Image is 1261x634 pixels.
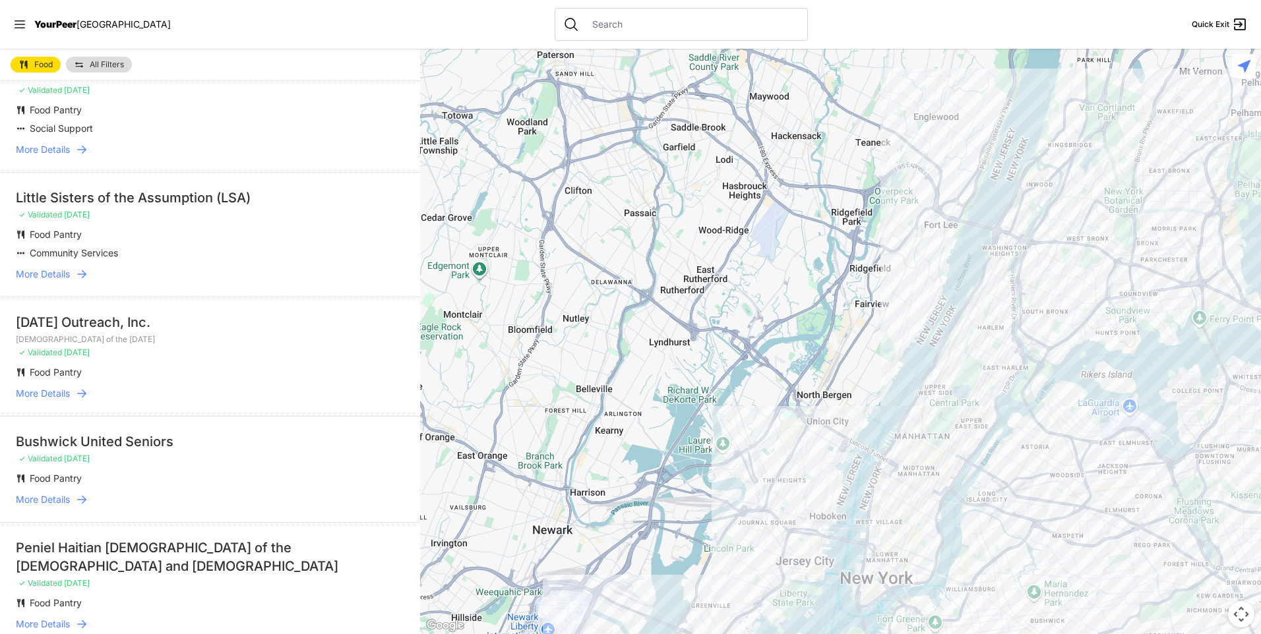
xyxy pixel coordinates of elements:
span: ✓ Validated [18,347,62,357]
img: Google [423,617,467,634]
span: [DATE] [64,210,90,219]
a: More Details [16,618,404,631]
span: All Filters [90,61,124,69]
span: More Details [16,143,70,156]
input: Search [584,18,799,31]
span: ✓ Validated [18,210,62,219]
span: ✓ Validated [18,453,62,463]
div: Peniel Haitian [DEMOGRAPHIC_DATA] of the [DEMOGRAPHIC_DATA] and [DEMOGRAPHIC_DATA] [16,538,404,575]
span: More Details [16,387,70,400]
a: More Details [16,493,404,506]
a: More Details [16,143,404,156]
span: More Details [16,493,70,506]
span: More Details [16,268,70,281]
span: Food Pantry [30,473,82,484]
span: [GEOGRAPHIC_DATA] [77,18,171,30]
a: YourPeer[GEOGRAPHIC_DATA] [34,20,171,28]
a: Open this area in Google Maps (opens a new window) [423,617,467,634]
span: ✓ Validated [18,578,62,588]
a: More Details [16,387,404,400]
a: Quick Exit [1192,16,1248,32]
p: [DEMOGRAPHIC_DATA] of the [DATE] [16,334,404,345]
div: Bushwick United Seniors [16,432,404,451]
span: [DATE] [64,453,90,463]
span: Quick Exit [1192,19,1229,30]
span: [DATE] [64,85,90,95]
span: Community Services [30,247,118,258]
div: [DATE] Outreach, Inc. [16,313,404,331]
span: [DATE] [64,578,90,588]
a: All Filters [66,57,132,72]
span: Food [34,61,53,69]
span: More Details [16,618,70,631]
span: Food Pantry [30,597,82,608]
span: Food Pantry [30,366,82,378]
a: Food [11,57,61,72]
button: Map camera controls [1228,601,1254,627]
a: More Details [16,268,404,281]
span: YourPeer [34,18,77,30]
span: [DATE] [64,347,90,357]
div: Little Sisters of the Assumption (LSA) [16,188,404,207]
span: ✓ Validated [18,85,62,95]
span: Social Support [30,123,93,134]
span: Food Pantry [30,229,82,240]
span: Food Pantry [30,104,82,115]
